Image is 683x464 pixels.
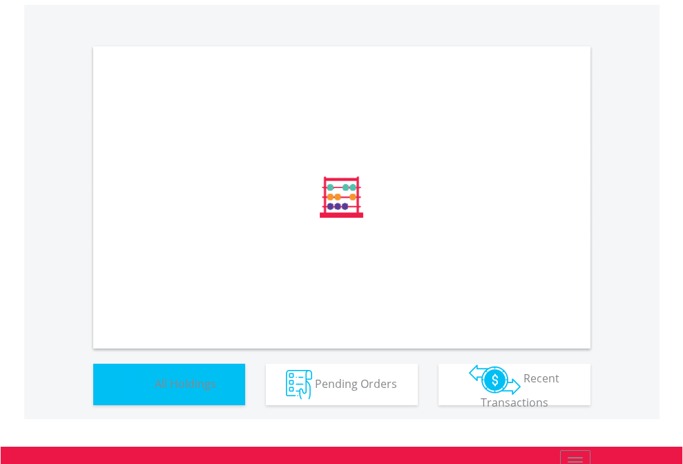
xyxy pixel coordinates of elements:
[286,370,312,400] img: pending_instructions-wht.png
[315,375,397,391] span: Pending Orders
[122,370,152,400] img: holdings-wht.png
[155,375,216,391] span: All Holdings
[439,364,590,405] button: Recent Transactions
[93,364,245,405] button: All Holdings
[469,364,521,395] img: transactions-zar-wht.png
[266,364,418,405] button: Pending Orders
